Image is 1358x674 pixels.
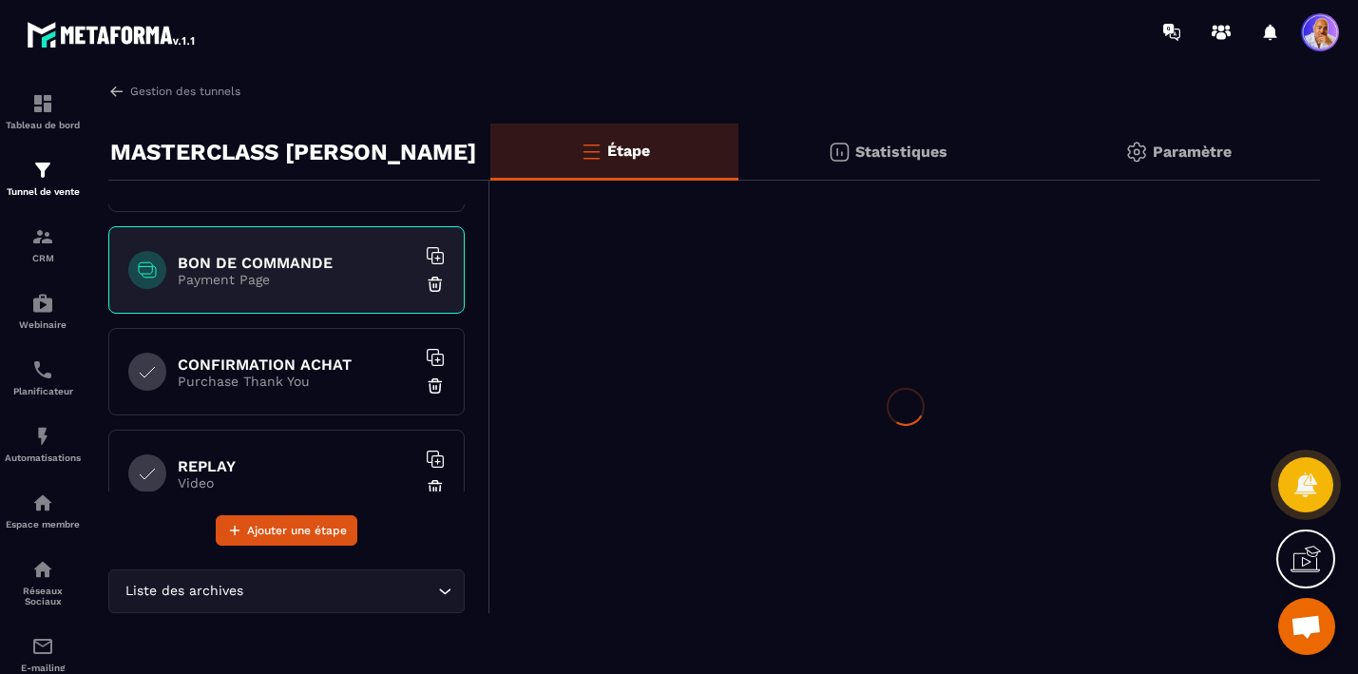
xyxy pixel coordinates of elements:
[607,142,650,160] p: Étape
[5,319,81,330] p: Webinaire
[31,425,54,448] img: automations
[5,386,81,396] p: Planificateur
[108,569,465,613] div: Search for option
[426,376,445,395] img: trash
[5,278,81,344] a: automationsautomationsWebinaire
[5,211,81,278] a: formationformationCRM
[1153,143,1232,161] p: Paramètre
[5,544,81,621] a: social-networksocial-networkRéseaux Sociaux
[178,272,415,287] p: Payment Page
[5,411,81,477] a: automationsautomationsAutomatisations
[27,17,198,51] img: logo
[580,140,602,163] img: bars-o.4a397970.svg
[1278,598,1335,655] a: Ouvrir le chat
[5,120,81,130] p: Tableau de bord
[855,143,947,161] p: Statistiques
[216,515,357,546] button: Ajouter une étape
[178,356,415,374] h6: CONFIRMATION ACHAT
[178,475,415,491] p: Video
[5,78,81,144] a: formationformationTableau de bord
[1125,141,1148,164] img: setting-gr.5f69749f.svg
[121,581,247,602] span: Liste des archives
[5,586,81,607] p: Réseaux Sociaux
[247,521,347,540] span: Ajouter une étape
[426,478,445,497] img: trash
[110,133,476,171] p: MASTERCLASS [PERSON_NAME]
[5,519,81,530] p: Espace membre
[108,83,125,100] img: arrow
[5,663,81,673] p: E-mailing
[31,491,54,514] img: automations
[5,253,81,263] p: CRM
[31,635,54,658] img: email
[31,558,54,581] img: social-network
[5,453,81,463] p: Automatisations
[5,144,81,211] a: formationformationTunnel de vente
[31,92,54,115] img: formation
[426,275,445,294] img: trash
[5,186,81,197] p: Tunnel de vente
[178,254,415,272] h6: BON DE COMMANDE
[247,581,433,602] input: Search for option
[828,141,851,164] img: stats.20deebd0.svg
[5,344,81,411] a: schedulerschedulerPlanificateur
[31,225,54,248] img: formation
[178,374,415,389] p: Purchase Thank You
[31,292,54,315] img: automations
[5,477,81,544] a: automationsautomationsEspace membre
[178,457,415,475] h6: REPLAY
[31,159,54,182] img: formation
[31,358,54,381] img: scheduler
[108,83,240,100] a: Gestion des tunnels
